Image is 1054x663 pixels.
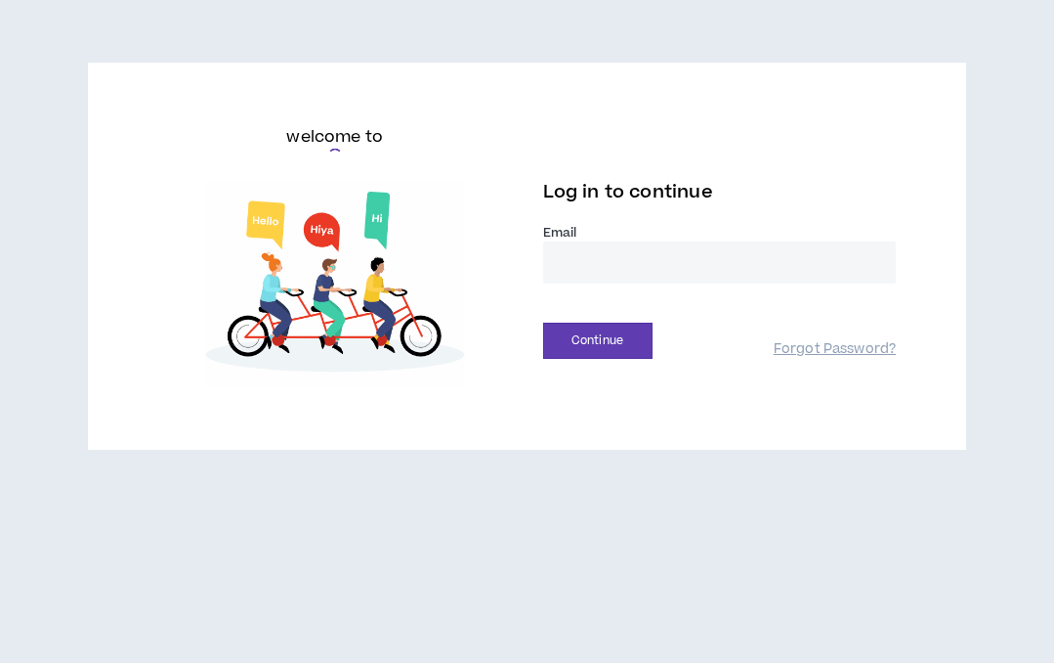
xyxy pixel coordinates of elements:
[543,323,653,359] button: Continue
[774,340,896,359] a: Forgot Password?
[543,180,713,204] span: Log in to continue
[543,224,897,242] label: Email
[158,182,512,387] img: Welcome to Wripple
[286,125,383,149] h6: welcome to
